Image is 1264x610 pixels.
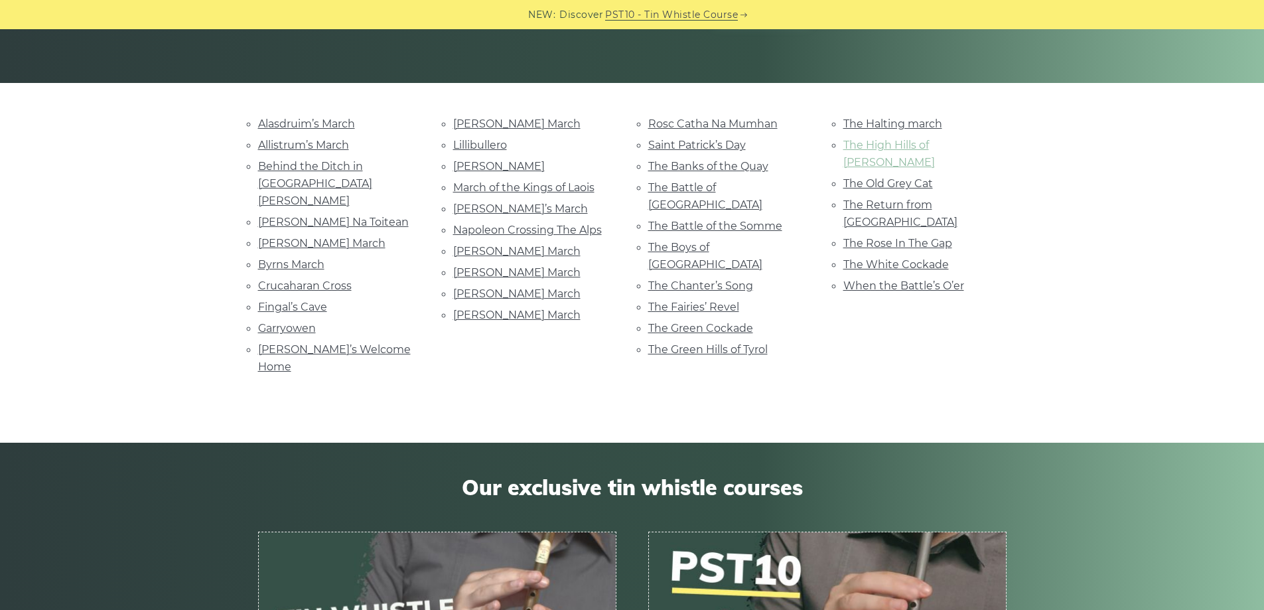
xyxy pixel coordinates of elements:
a: [PERSON_NAME]’s March [453,202,588,215]
a: [PERSON_NAME] [453,160,545,173]
a: The Halting march [843,117,942,130]
a: Allistrum’s March [258,139,349,151]
a: The Banks of the Quay [648,160,768,173]
a: Rosc Catha Na Mumhan [648,117,778,130]
span: NEW: [528,7,555,23]
a: Napoleon Crossing The Alps [453,224,602,236]
a: [PERSON_NAME] March [453,287,581,300]
a: Lillibullero [453,139,507,151]
a: The Green Cockade [648,322,753,335]
a: The Chanter’s Song [648,279,753,292]
a: Saint Patrick’s Day [648,139,746,151]
a: Behind the Ditch in [GEOGRAPHIC_DATA] [PERSON_NAME] [258,160,372,207]
a: The High Hills of [PERSON_NAME] [843,139,935,169]
a: Garryowen [258,322,316,335]
a: [PERSON_NAME] Na Toitean [258,216,409,228]
a: [PERSON_NAME] March [453,245,581,258]
a: PST10 - Tin Whistle Course [605,7,738,23]
a: When the Battle’s O’er [843,279,964,292]
a: Alasdruim’s March [258,117,355,130]
a: The Fairies’ Revel [648,301,739,313]
a: [PERSON_NAME] March [258,237,386,250]
a: [PERSON_NAME] March [453,266,581,279]
a: The Battle of the Somme [648,220,782,232]
a: March of the Kings of Laois [453,181,595,194]
a: The Green Hills of Tyrol [648,343,768,356]
a: Byrns March [258,258,324,271]
span: Discover [559,7,603,23]
a: [PERSON_NAME]’s Welcome Home [258,343,411,373]
a: Fingal’s Cave [258,301,327,313]
a: [PERSON_NAME] March [453,117,581,130]
a: [PERSON_NAME] March [453,309,581,321]
a: The Boys of [GEOGRAPHIC_DATA] [648,241,762,271]
a: Crucaharan Cross [258,279,352,292]
a: The Rose In The Gap [843,237,952,250]
a: The White Cockade [843,258,949,271]
span: Our exclusive tin whistle courses [258,475,1007,500]
a: The Return from [GEOGRAPHIC_DATA] [843,198,957,228]
a: The Old Grey Cat [843,177,933,190]
a: The Battle of [GEOGRAPHIC_DATA] [648,181,762,211]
